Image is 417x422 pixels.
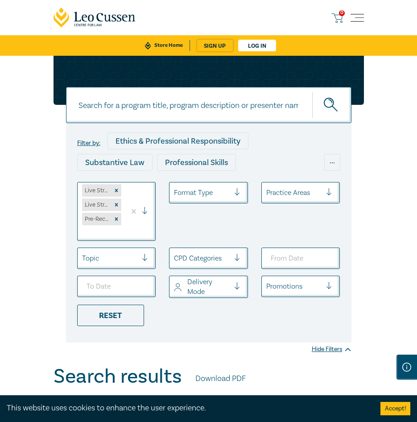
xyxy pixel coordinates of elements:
div: Practice Management & Business Skills [77,175,231,192]
div: Substantive Law [77,154,153,171]
a: sign up [197,40,233,51]
div: Remove Live Streamed One Hour Seminars [111,184,121,197]
div: Live Streamed One Hour Seminars [82,184,112,197]
input: select [266,188,268,198]
input: select [82,253,84,263]
div: Reset [77,305,144,326]
input: To Date [77,276,156,297]
input: select [174,282,176,292]
div: Professional Skills [157,154,236,171]
a: Store Home [138,40,190,51]
input: select [266,281,268,291]
label: Filter by: [77,140,100,147]
div: Hide Filters [312,345,351,354]
input: From Date [261,248,340,269]
div: Remove Live Streamed Conferences and Intensives [111,199,121,211]
a: Log in [238,40,276,51]
button: Accept cookies [380,402,410,415]
span: 0 [339,10,345,16]
button: Toggle navigation [351,11,364,25]
input: select [174,188,176,198]
div: Live Streamed Conferences and Intensives [82,199,112,211]
div: This website uses cookies to enhance the user experience. [7,402,367,414]
img: Information Icon [402,363,411,372]
div: Delivery Mode [174,277,230,297]
div: Remove Pre-Recorded Webcasts [111,213,121,225]
input: select [174,253,176,263]
div: Onsite Programs [235,175,311,192]
a: Download PDF [195,373,246,385]
input: select [82,228,84,238]
div: Pre-Recorded Webcasts [82,213,112,225]
div: Ethics & Professional Responsibility [107,132,248,149]
div: ... [324,154,340,171]
h1: Search results [54,365,182,388]
input: Search for a program title, program description or presenter name [66,87,351,123]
